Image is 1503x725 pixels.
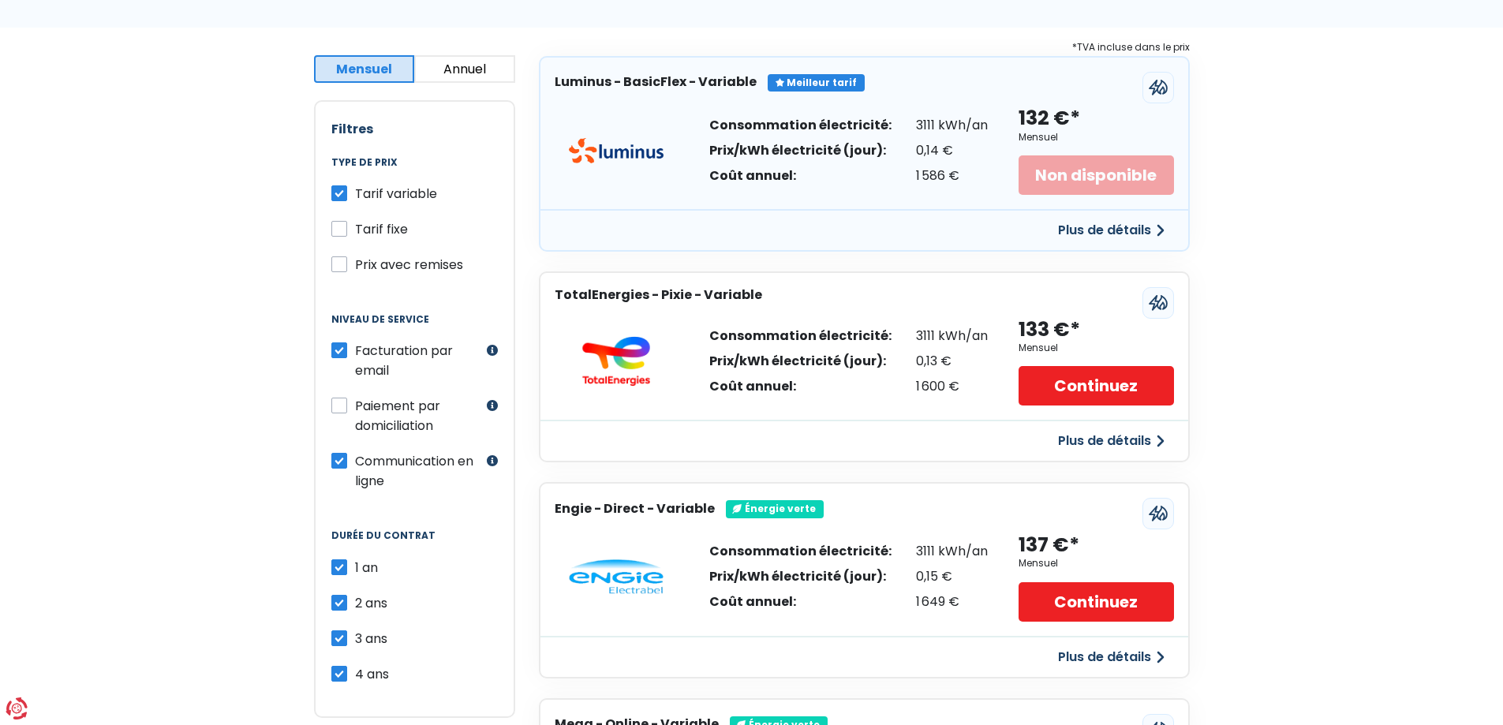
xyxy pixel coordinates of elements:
div: 137 €* [1019,533,1079,559]
div: 0,15 € [916,570,988,583]
span: 4 ans [355,665,389,683]
div: Coût annuel: [709,170,892,182]
span: 1 an [355,559,378,577]
div: Énergie verte [726,500,824,518]
img: Luminus [569,138,664,163]
label: Facturation par email [355,341,483,380]
button: Plus de détails [1049,643,1174,671]
div: Consommation électricité: [709,545,892,558]
div: Prix/kWh électricité (jour): [709,570,892,583]
span: Tarif variable [355,185,437,203]
div: Mensuel [1019,558,1058,569]
div: 3111 kWh/an [916,119,988,132]
div: Prix/kWh électricité (jour): [709,144,892,157]
div: *TVA incluse dans le prix [539,39,1190,56]
legend: Durée du contrat [331,530,498,557]
div: 3111 kWh/an [916,545,988,558]
div: 1 649 € [916,596,988,608]
div: 3111 kWh/an [916,330,988,342]
img: TotalEnergies [569,336,664,387]
div: Meilleur tarif [768,74,865,92]
button: Mensuel [314,55,415,83]
div: 0,14 € [916,144,988,157]
div: 133 €* [1019,317,1080,343]
div: Prix/kWh électricité (jour): [709,355,892,368]
h3: Luminus - BasicFlex - Variable [555,74,757,89]
div: Coût annuel: [709,380,892,393]
div: 1 586 € [916,170,988,182]
span: 3 ans [355,630,387,648]
button: Annuel [414,55,515,83]
div: Coût annuel: [709,596,892,608]
span: Tarif fixe [355,220,408,238]
div: Non disponible [1019,155,1173,195]
h2: Filtres [331,121,498,136]
label: Paiement par domiciliation [355,396,483,435]
div: 132 €* [1019,106,1080,132]
h3: Engie - Direct - Variable [555,501,715,516]
span: Prix avec remises [355,256,463,274]
label: Communication en ligne [355,451,483,491]
div: Mensuel [1019,132,1058,143]
div: Consommation électricité: [709,330,892,342]
img: Engie [569,559,664,594]
span: 2 ans [355,594,387,612]
div: Consommation électricité: [709,119,892,132]
a: Continuez [1019,366,1173,405]
legend: Type de prix [331,157,498,184]
div: 0,13 € [916,355,988,368]
h3: TotalEnergies - Pixie - Variable [555,287,762,302]
div: Mensuel [1019,342,1058,353]
button: Plus de détails [1049,216,1174,245]
button: Plus de détails [1049,427,1174,455]
div: 1 600 € [916,380,988,393]
a: Continuez [1019,582,1173,622]
legend: Niveau de service [331,314,498,341]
